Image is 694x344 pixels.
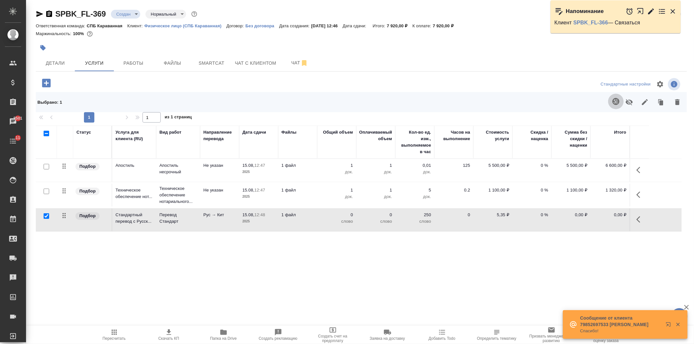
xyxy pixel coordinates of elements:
[203,129,236,142] div: Направление перевода
[555,187,587,193] p: 1 100,00 ₽
[242,193,275,200] p: 2025
[203,162,236,169] p: Не указан
[566,8,604,15] p: Напоминание
[633,212,648,227] button: Показать кнопки
[320,162,353,169] p: 1
[554,20,677,26] p: Клиент — Связаться
[373,23,387,28] p: Итого:
[203,187,236,193] p: Не указан
[165,113,192,123] span: из 1 страниц
[159,212,197,225] p: Перевод Стандарт
[594,212,626,218] p: 0,00 ₽
[477,162,509,169] p: 5 500,00 ₽
[242,218,275,225] p: 2025
[79,188,96,194] p: Подбор
[399,193,431,200] p: док.
[158,336,179,341] span: Скачать КП
[555,129,587,149] div: Сумма без скидки / наценки
[320,193,353,200] p: док.
[477,336,516,341] span: Определить тематику
[320,187,353,193] p: 1
[284,59,315,67] span: Чат
[360,162,392,169] p: 1
[190,10,198,18] button: Доп статусы указывают на важность/срочность заказа
[55,9,106,18] a: SPBK_FL-369
[415,326,469,344] button: Добавить Todo
[118,59,149,67] span: Работы
[608,94,624,109] button: Создать проект в Smartcat
[477,187,509,193] p: 1 100,00 ₽
[599,79,652,89] div: split button
[259,336,297,341] span: Создать рекламацию
[399,162,431,169] p: 0,01
[281,162,314,169] p: 1 файл
[37,76,55,90] button: Добавить услугу
[242,212,254,217] p: 15.08,
[594,162,626,169] p: 6 600,00 ₽
[662,318,677,334] button: Открыть в новой вкладке
[300,59,308,67] svg: Отписаться
[399,187,431,193] p: 5
[2,133,24,149] a: 11
[528,334,575,343] span: Призвать менеджера по развитию
[73,31,86,36] p: 100%
[87,326,142,344] button: Пересчитать
[144,23,226,28] p: Физическое лицо (СПБ Караванная)
[555,212,587,218] p: 0,00 ₽
[210,336,237,341] span: Папка на Drive
[37,100,62,105] span: Выбрано : 1
[668,78,682,90] span: Посмотреть информацию
[399,212,431,218] p: 250
[320,218,353,225] p: слово
[306,326,360,344] button: Создать счет на предоплату
[242,169,275,175] p: 2025
[516,162,548,169] p: 0 %
[626,7,633,15] button: Отложить
[360,187,392,193] p: 1
[516,129,548,142] div: Скидка / наценка
[477,129,509,142] div: Стоимость услуги
[434,208,473,231] td: 0
[116,129,153,142] div: Услуга для клиента (RU)
[196,326,251,344] button: Папка на Drive
[580,328,661,334] p: Спасибо!
[102,336,126,341] span: Пересчитать
[281,187,314,193] p: 1 файл
[142,326,196,344] button: Скачать КП
[309,334,356,343] span: Создать счет на предоплату
[434,159,473,182] td: 125
[116,162,153,169] p: Апостиль
[580,315,661,328] p: Сообщение от клиента 79852697533 [PERSON_NAME]
[360,218,392,225] p: слово
[320,212,353,218] p: 0
[9,115,26,122] span: 8501
[226,23,246,28] p: Договор:
[359,129,392,142] div: Оплачиваемый объем
[429,336,455,341] span: Добавить Todo
[320,169,353,175] p: док.
[203,212,236,218] p: Рус → Кит
[251,326,306,344] button: Создать рекламацию
[621,94,637,111] button: Не учитывать
[343,23,368,28] p: Дата сдачи:
[87,23,128,28] p: СПБ Караванная
[157,59,188,67] span: Файлы
[36,31,73,36] p: Маржинальность:
[516,187,548,193] p: 0 %
[159,129,182,136] div: Вид работ
[281,212,314,218] p: 1 файл
[652,76,668,92] span: Настроить таблицу
[245,23,279,28] p: Без договора
[127,23,144,28] p: Клиент:
[360,193,392,200] p: док.
[40,59,71,67] span: Детали
[79,163,96,170] p: Подбор
[469,326,524,344] button: Определить тематику
[311,23,343,28] p: [DATE] 12:46
[254,212,265,217] p: 12:48
[45,10,53,18] button: Скопировать ссылку
[116,212,153,225] p: Стандартный перевод с Русск...
[573,20,608,25] a: SPBK_FL-366
[116,187,153,200] p: Техническое обеспечение нот...
[79,213,96,219] p: Подбор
